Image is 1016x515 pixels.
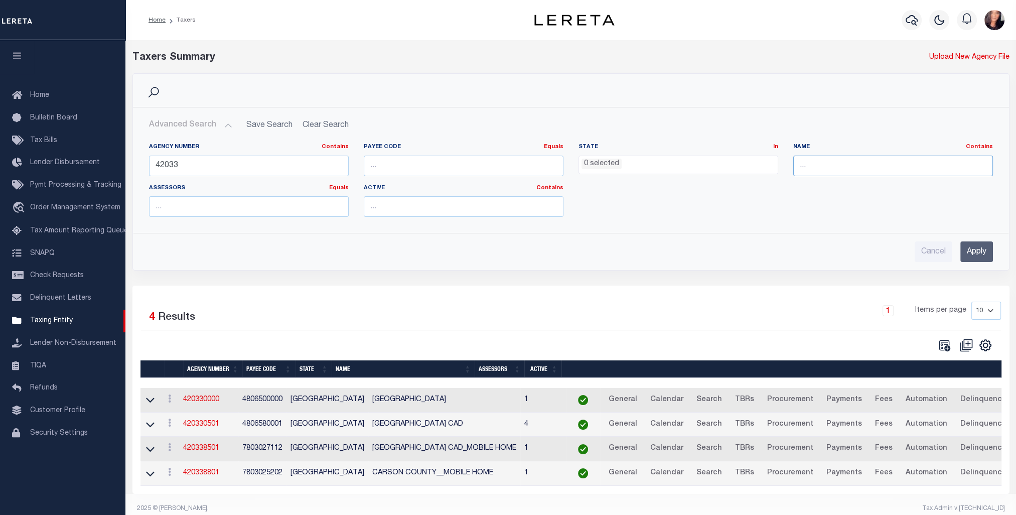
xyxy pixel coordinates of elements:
[132,50,787,65] div: Taxers Summary
[536,185,563,191] a: Contains
[149,143,349,152] label: Agency Number
[364,196,563,217] input: ...
[966,144,993,150] a: Contains
[901,392,952,408] a: Automation
[604,417,642,433] a: General
[12,202,28,215] i: travel_explore
[646,465,688,481] a: Calendar
[692,417,727,433] a: Search
[604,392,642,408] a: General
[329,185,349,191] a: Equals
[149,312,155,323] span: 4
[149,196,349,217] input: ...
[578,504,1005,513] div: Tax Admin v.[TECHNICAL_ID]
[30,182,121,189] span: Pymt Processing & Tracking
[883,305,894,316] a: 1
[692,392,727,408] a: Search
[578,420,588,430] img: check-icon-green.svg
[870,392,897,408] a: Fees
[30,362,46,369] span: TIQA
[364,184,563,193] label: Active
[956,465,1010,481] a: Delinquency
[30,384,58,392] span: Refunds
[929,52,1009,63] a: Upload New Agency File
[901,441,952,457] a: Automation
[793,156,993,176] input: ...
[238,388,286,413] td: 4806500000
[578,143,778,152] label: State
[870,441,897,457] a: Fees
[773,144,778,150] a: In
[149,156,349,176] input: ...
[582,159,622,170] li: 0 selected
[534,15,615,26] img: logo-dark.svg
[296,360,332,378] th: State: activate to sort column ascending
[368,388,520,413] td: [GEOGRAPHIC_DATA]
[763,441,818,457] a: Procurement
[763,417,818,433] a: Procurement
[322,144,349,150] a: Contains
[870,465,897,481] a: Fees
[822,392,866,408] a: Payments
[129,504,571,513] div: 2025 © [PERSON_NAME].
[30,430,88,437] span: Security Settings
[915,241,952,262] input: Cancel
[30,137,57,144] span: Tax Bills
[692,465,727,481] a: Search
[368,413,520,437] td: [GEOGRAPHIC_DATA] CAD
[956,417,1010,433] a: Delinquency
[30,114,77,121] span: Bulletin Board
[30,249,55,256] span: SNAPQ
[364,156,563,176] input: ...
[956,392,1010,408] a: Delinquency
[286,437,368,461] td: [GEOGRAPHIC_DATA]
[793,143,993,152] label: Name
[183,360,242,378] th: Agency Number: activate to sort column ascending
[731,417,759,433] a: TBRs
[520,461,566,486] td: 1
[30,317,73,324] span: Taxing Entity
[183,396,219,403] a: 420330000
[30,92,49,99] span: Home
[520,388,566,413] td: 1
[166,16,196,25] li: Taxers
[242,360,295,378] th: Payee Code: activate to sort column ascending
[30,227,128,234] span: Tax Amount Reporting Queue
[544,144,563,150] a: Equals
[286,461,368,486] td: [GEOGRAPHIC_DATA]
[520,413,566,437] td: 4
[238,437,286,461] td: 7803027112
[960,241,993,262] input: Apply
[149,184,349,193] label: Assessors
[763,392,818,408] a: Procurement
[30,204,120,211] span: Order Management System
[731,392,759,408] a: TBRs
[286,413,368,437] td: [GEOGRAPHIC_DATA]
[368,437,520,461] td: [GEOGRAPHIC_DATA] CAD_MOBILE HOME
[731,441,759,457] a: TBRs
[30,272,84,279] span: Check Requests
[822,465,866,481] a: Payments
[578,468,588,478] img: check-icon-green.svg
[578,444,588,454] img: check-icon-green.svg
[578,395,588,405] img: check-icon-green.svg
[183,469,219,476] a: 420338801
[956,441,1010,457] a: Delinquency
[286,388,368,413] td: [GEOGRAPHIC_DATA]
[901,465,952,481] a: Automation
[149,17,166,23] a: Home
[604,465,642,481] a: General
[763,465,818,481] a: Procurement
[238,461,286,486] td: 7803025202
[158,310,195,326] label: Results
[901,417,952,433] a: Automation
[822,417,866,433] a: Payments
[183,421,219,428] a: 420330501
[822,441,866,457] a: Payments
[368,461,520,486] td: CARSON COUNTY__MOBILE HOME
[646,392,688,408] a: Calendar
[520,437,566,461] td: 1
[475,360,524,378] th: Assessors: activate to sort column ascending
[646,441,688,457] a: Calendar
[149,115,232,135] button: Advanced Search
